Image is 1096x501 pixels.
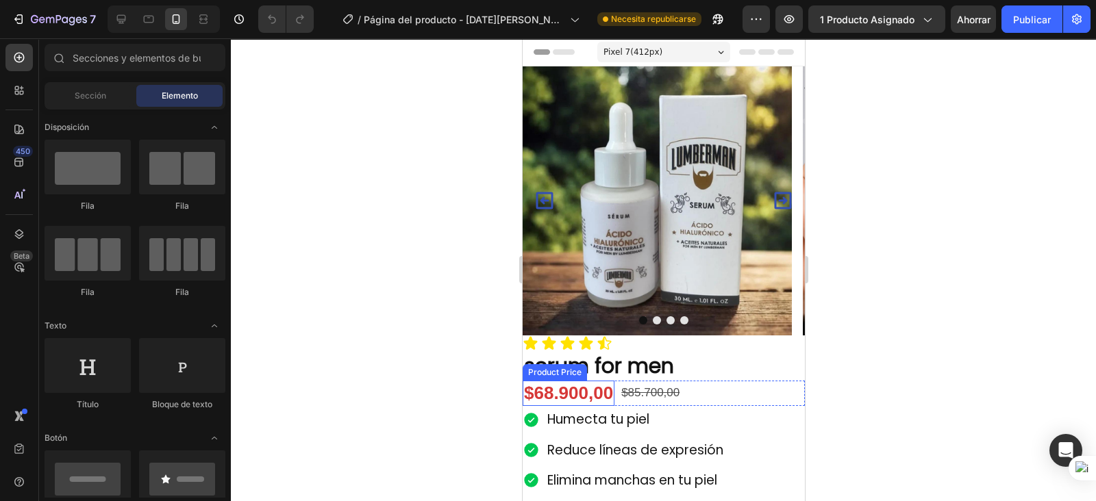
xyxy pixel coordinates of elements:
[45,320,66,331] font: Texto
[81,287,95,297] font: Fila
[162,90,198,101] font: Elemento
[152,399,212,409] font: Bloque de texto
[358,14,361,25] font: /
[951,5,996,33] button: Ahorrar
[203,427,225,449] span: Abrir con palanca
[1001,5,1062,33] button: Publicar
[175,287,189,297] font: Fila
[364,14,560,40] font: Página del producto - [DATE][PERSON_NAME] 21:55:55
[258,5,314,33] div: Deshacer/Rehacer
[5,5,102,33] button: 7
[820,14,914,25] font: 1 producto asignado
[175,201,189,211] font: Fila
[523,38,805,501] iframe: Área de diseño
[611,14,696,24] font: Necesita republicarse
[808,5,945,33] button: 1 producto asignado
[957,14,991,25] font: Ahorrar
[75,90,106,101] font: Sección
[45,44,225,71] input: Secciones y elementos de búsqueda
[16,146,30,156] font: 450
[77,399,99,409] font: Título
[1013,14,1051,25] font: Publicar
[1049,434,1082,467] div: Abrir Intercom Messenger
[203,315,225,337] span: Abrir con palanca
[203,116,225,138] span: Abrir con palanca
[81,201,95,211] font: Fila
[45,433,67,443] font: Botón
[45,122,89,132] font: Disposición
[90,12,96,26] font: 7
[14,251,29,261] font: Beta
